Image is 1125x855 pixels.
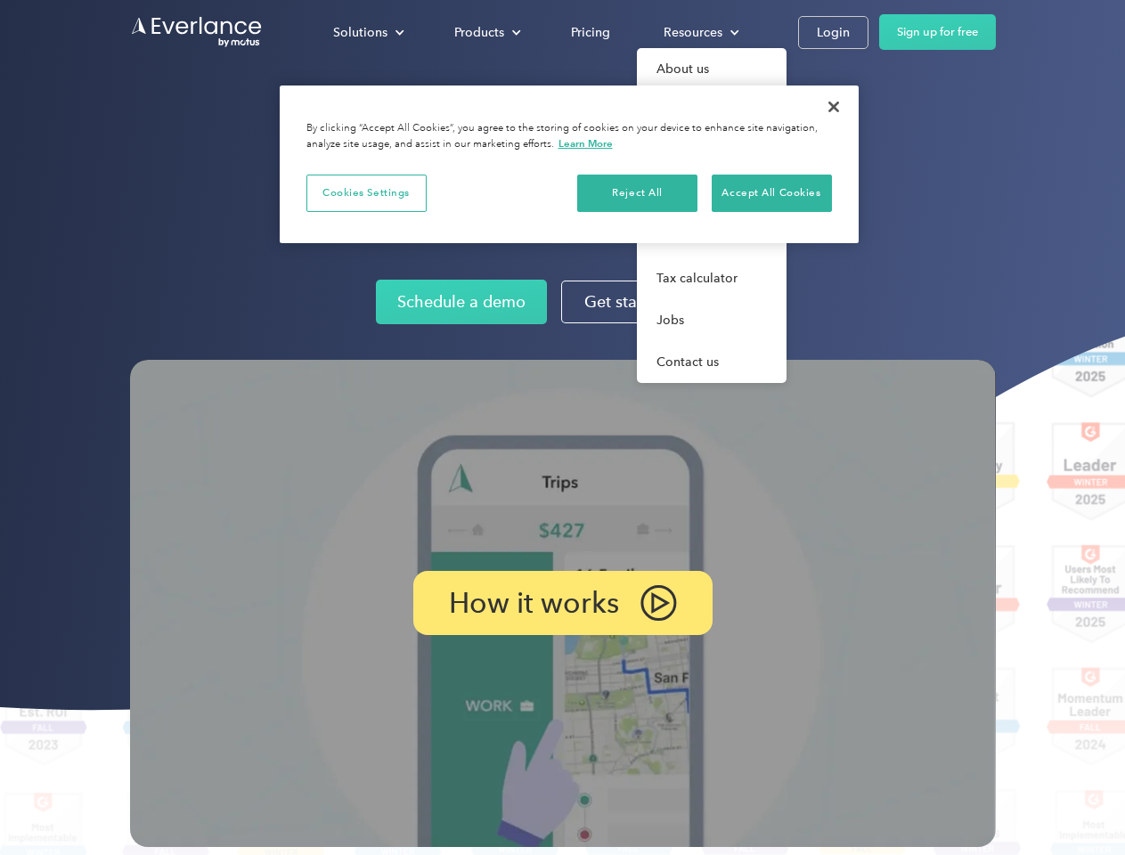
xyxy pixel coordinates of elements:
a: Pricing [553,17,628,48]
div: Privacy [280,85,859,243]
div: Resources [664,21,722,44]
div: By clicking “Accept All Cookies”, you agree to the storing of cookies on your device to enhance s... [306,121,832,152]
div: Resources [646,17,754,48]
div: Login [817,21,850,44]
button: Accept All Cookies [712,175,832,212]
a: Sign up for free [879,14,996,50]
button: Reject All [577,175,697,212]
div: Products [454,21,504,44]
div: Solutions [333,21,387,44]
a: Jobs [637,299,787,341]
div: Cookie banner [280,85,859,243]
a: Schedule a demo [376,280,547,324]
a: Contact us [637,341,787,383]
div: Products [436,17,535,48]
a: Get started for free [561,281,749,323]
button: Close [814,87,853,126]
a: About us [637,48,787,90]
a: More information about your privacy, opens in a new tab [558,137,613,150]
button: Cookies Settings [306,175,427,212]
a: Go to homepage [130,15,264,49]
a: Login [798,16,868,49]
input: Submit [131,106,221,143]
div: Pricing [571,21,610,44]
nav: Resources [637,48,787,383]
a: Tax calculator [637,257,787,299]
p: How it works [449,592,619,614]
div: Solutions [315,17,419,48]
